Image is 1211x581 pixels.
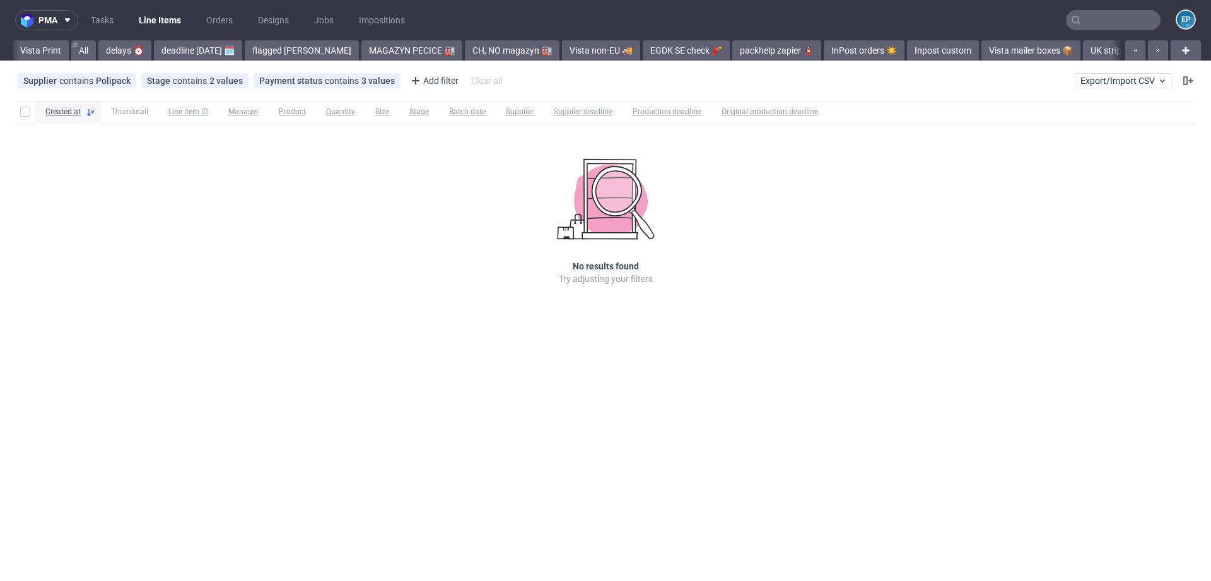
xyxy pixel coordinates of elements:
[981,40,1080,61] a: Vista mailer boxes 📦
[732,40,821,61] a: packhelp zapier 🧯
[59,76,96,86] span: contains
[23,76,59,86] span: Supplier
[111,107,148,117] span: Thumbnail
[307,10,341,30] a: Jobs
[13,40,69,61] a: Vista Print
[209,76,243,86] div: 2 values
[633,107,701,117] span: Production deadline
[45,107,81,117] span: Created at
[449,107,486,117] span: Batch date
[83,10,121,30] a: Tasks
[199,10,240,30] a: Orders
[38,16,57,25] span: pma
[147,76,173,86] span: Stage
[409,107,429,117] span: Stage
[1177,11,1195,28] figcaption: EP
[469,72,505,90] div: Clear all
[559,273,653,285] p: Try adjusting your filters
[1083,40,1159,61] a: UK strip bug 👹
[573,260,639,273] h3: No results found
[1075,73,1173,88] button: Export/Import CSV
[21,13,38,28] img: logo
[15,10,78,30] button: pma
[907,40,979,61] a: Inpost custom
[173,76,209,86] span: contains
[1080,76,1167,86] span: Export/Import CSV
[98,40,151,61] a: delays ⏰
[250,10,296,30] a: Designs
[228,107,259,117] span: Manager
[506,107,534,117] span: Supplier
[554,107,612,117] span: Supplier deadline
[71,40,96,61] a: All
[154,40,242,61] a: deadline [DATE] 🗓️
[465,40,559,61] a: CH, NO magazyn 🏭
[722,107,818,117] span: Original production deadline
[361,76,395,86] div: 3 values
[326,107,355,117] span: Quantity
[406,71,461,91] div: Add filter
[562,40,640,61] a: Vista non-EU 🚚
[351,10,412,30] a: Impositions
[96,76,131,86] div: Polipack
[325,76,361,86] span: contains
[361,40,462,61] a: MAGAZYN PECICE 🏭
[643,40,730,61] a: EGDK SE check 🧨
[245,40,359,61] a: flagged [PERSON_NAME]
[131,10,189,30] a: Line Items
[824,40,904,61] a: InPost orders ☀️
[279,107,306,117] span: Product
[375,107,389,117] span: Size
[259,76,325,86] span: Payment status
[168,107,208,117] span: Line item ID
